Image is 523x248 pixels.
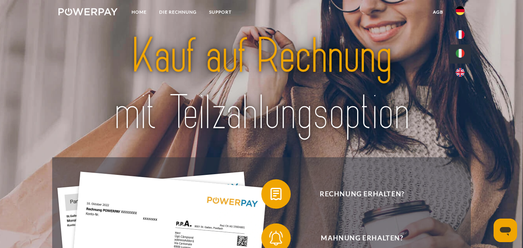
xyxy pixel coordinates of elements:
img: fr [456,30,465,39]
a: SUPPORT [203,6,238,19]
span: Rechnung erhalten? [272,179,452,209]
a: Home [125,6,153,19]
img: it [456,49,465,58]
img: de [456,6,465,15]
a: DIE RECHNUNG [153,6,203,19]
a: agb [427,6,449,19]
img: qb_bill.svg [267,185,285,203]
button: Rechnung erhalten? [261,179,452,209]
img: logo-powerpay-white.svg [58,8,118,15]
iframe: Schaltfläche zum Öffnen des Messaging-Fensters [494,219,517,242]
img: qb_bell.svg [267,229,285,247]
img: title-powerpay_de.svg [79,25,445,144]
img: en [456,68,465,77]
